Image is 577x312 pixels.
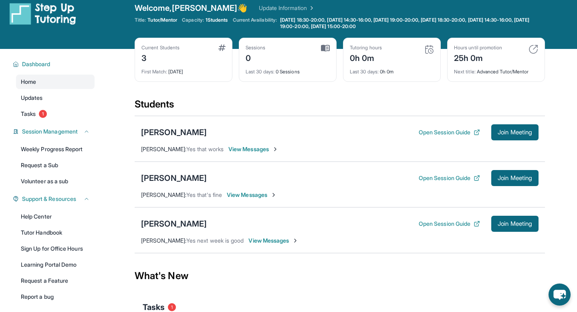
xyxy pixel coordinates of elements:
[491,124,539,140] button: Join Meeting
[498,176,532,180] span: Join Meeting
[272,146,278,152] img: Chevron-Right
[246,45,266,51] div: Sessions
[141,237,186,244] span: [PERSON_NAME] :
[228,145,278,153] span: View Messages
[16,75,95,89] a: Home
[454,45,502,51] div: Hours until promotion
[186,191,222,198] span: Yes that's fine
[270,192,277,198] img: Chevron-Right
[350,64,434,75] div: 0h 0m
[39,110,47,118] span: 1
[16,274,95,288] a: Request a Feature
[147,17,177,23] span: Tutor/Mentor
[246,69,274,75] span: Last 30 days :
[141,64,226,75] div: [DATE]
[16,257,95,272] a: Learning Portal Demo
[549,284,571,306] button: chat-button
[16,158,95,172] a: Request a Sub
[168,303,176,311] span: 1
[498,130,532,135] span: Join Meeting
[141,146,186,152] span: [PERSON_NAME] :
[419,220,480,228] button: Open Session Guide
[141,172,207,184] div: [PERSON_NAME]
[141,191,186,198] span: [PERSON_NAME] :
[16,290,95,304] a: Report a bug
[16,209,95,224] a: Help Center
[182,17,204,23] span: Capacity:
[19,60,90,68] button: Dashboard
[491,216,539,232] button: Join Meeting
[233,17,277,30] span: Current Availability:
[419,174,480,182] button: Open Session Guide
[16,91,95,105] a: Updates
[498,221,532,226] span: Join Meeting
[307,4,315,12] img: Chevron Right
[186,146,224,152] span: Yes that works
[22,195,76,203] span: Support & Resources
[135,98,545,115] div: Students
[21,94,43,102] span: Updates
[259,4,315,12] a: Update Information
[141,45,180,51] div: Current Students
[21,110,36,118] span: Tasks
[10,2,76,25] img: logo
[19,195,90,203] button: Support & Resources
[350,69,379,75] span: Last 30 days :
[292,237,299,244] img: Chevron-Right
[454,51,502,64] div: 25h 0m
[454,64,538,75] div: Advanced Tutor/Mentor
[424,45,434,54] img: card
[21,78,36,86] span: Home
[350,45,382,51] div: Tutoring hours
[16,107,95,121] a: Tasks1
[22,60,50,68] span: Dashboard
[227,191,277,199] span: View Messages
[186,237,244,244] span: Yes next week is good
[22,128,78,136] span: Session Management
[16,225,95,240] a: Tutor Handbook
[16,174,95,188] a: Volunteer as a sub
[246,64,330,75] div: 0 Sessions
[246,51,266,64] div: 0
[491,170,539,186] button: Join Meeting
[218,45,226,51] img: card
[141,127,207,138] div: [PERSON_NAME]
[280,17,543,30] span: [DATE] 18:30-20:00, [DATE] 14:30-16:00, [DATE] 19:00-20:00, [DATE] 18:30-20:00, [DATE] 14:30-16:0...
[141,69,167,75] span: First Match :
[135,258,545,294] div: What's New
[141,51,180,64] div: 3
[16,142,95,156] a: Weekly Progress Report
[248,237,299,245] span: View Messages
[19,128,90,136] button: Session Management
[529,45,538,54] img: card
[135,17,146,23] span: Title:
[321,45,330,52] img: card
[16,241,95,256] a: Sign Up for Office Hours
[419,128,480,136] button: Open Session Guide
[141,218,207,229] div: [PERSON_NAME]
[350,51,382,64] div: 0h 0m
[206,17,228,23] span: 1 Students
[454,69,476,75] span: Next title :
[135,2,248,14] span: Welcome, [PERSON_NAME] 👋
[278,17,545,30] a: [DATE] 18:30-20:00, [DATE] 14:30-16:00, [DATE] 19:00-20:00, [DATE] 18:30-20:00, [DATE] 14:30-16:0...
